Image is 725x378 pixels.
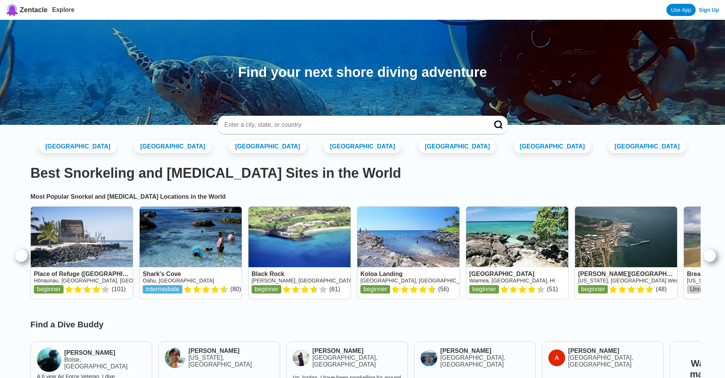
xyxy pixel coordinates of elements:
[20,6,48,14] span: Zentacle
[134,140,211,153] a: [GEOGRAPHIC_DATA]
[52,6,75,13] a: Explore
[6,4,18,16] img: Zentacle logo
[165,348,185,368] img: Mayank Jain
[514,140,591,153] a: [GEOGRAPHIC_DATA]
[24,320,701,330] h3: Find a Dive Buddy
[39,140,116,153] a: [GEOGRAPHIC_DATA]
[30,165,695,181] h1: Best Snorkeling and [MEDICAL_DATA] Sites in the World
[568,348,657,354] a: [PERSON_NAME]
[293,349,309,366] img: jordan townsend
[324,140,401,153] a: [GEOGRAPHIC_DATA]
[568,354,657,368] div: [GEOGRAPHIC_DATA], [GEOGRAPHIC_DATA]
[188,354,274,368] div: [US_STATE], [GEOGRAPHIC_DATA]
[609,140,686,153] a: [GEOGRAPHIC_DATA]
[419,140,496,153] a: [GEOGRAPHIC_DATA]
[548,349,565,366] img: Araf Hossain
[188,348,274,354] a: [PERSON_NAME]
[440,354,529,368] div: [GEOGRAPHIC_DATA], [GEOGRAPHIC_DATA]
[666,4,696,16] a: Use App
[6,4,48,16] a: Zentacle logoZentacle
[705,251,714,260] img: right caret
[312,354,402,368] div: [GEOGRAPHIC_DATA], [GEOGRAPHIC_DATA]
[440,348,529,354] a: [PERSON_NAME]
[312,348,402,354] a: [PERSON_NAME]
[30,193,695,200] h2: Most Popular Snorkel and [MEDICAL_DATA] Locations in the World
[64,356,146,370] div: Boise, [GEOGRAPHIC_DATA]
[64,349,146,356] a: [PERSON_NAME]
[229,140,306,153] a: [GEOGRAPHIC_DATA]
[224,121,483,129] input: Enter a city, state, or country
[421,349,437,366] img: Timothy Lord
[17,251,26,260] img: left caret
[699,7,719,13] a: Sign Up
[37,348,61,372] img: Derek Peltier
